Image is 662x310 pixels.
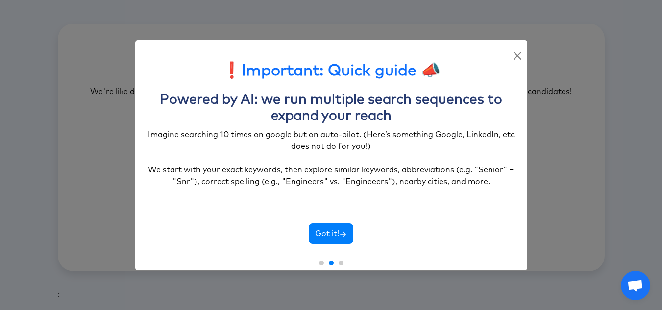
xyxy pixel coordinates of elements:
[309,223,353,244] button: Got it!
[145,62,517,80] h2: ❗Important: Quick guide 📣
[145,129,517,188] div: Imagine searching 10 times on google but on auto-pilot. (Here’s something Google, LinkedIn, etc d...
[145,92,517,125] h3: Powered by AI: we run multiple search sequences to expand your reach
[58,289,605,301] div: :
[621,271,650,300] a: Open chat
